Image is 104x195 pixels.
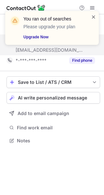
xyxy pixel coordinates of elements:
[69,57,95,64] button: Reveal Button
[6,136,100,145] button: Notes
[10,16,20,26] img: warning
[23,34,83,40] a: Upgrade Now
[17,125,97,131] span: Find work email
[18,80,89,85] div: Save to List / ATS / CRM
[23,16,83,22] header: You ran out of searches
[6,76,100,88] button: save-profile-one-click
[6,92,100,104] button: AI write personalized message
[6,4,45,12] img: ContactOut v5.3.10
[18,95,87,100] span: AI write personalized message
[18,111,69,116] span: Add to email campaign
[23,23,83,30] p: Please upgrade your plan
[6,108,100,119] button: Add to email campaign
[17,138,97,144] span: Notes
[6,123,100,132] button: Find work email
